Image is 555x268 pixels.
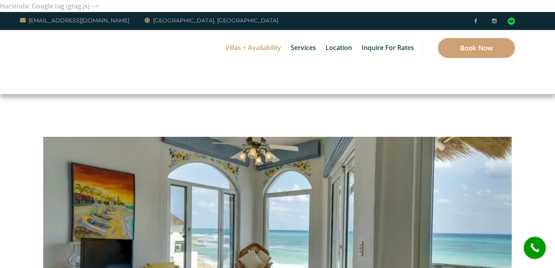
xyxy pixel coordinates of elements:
[221,30,285,66] a: Villas + Availability
[20,16,129,25] a: [EMAIL_ADDRESS][DOMAIN_NAME]
[524,237,546,259] a: call
[508,18,515,25] div: Read traveler reviews on Tripadvisor
[526,239,544,257] i: call
[20,32,58,92] img: Awesome Logo
[322,30,356,66] a: Location
[358,30,418,66] a: Inquire for Rates
[508,18,515,25] img: Tripadvisor_logomark.svg
[438,38,515,58] a: Book Now
[287,30,320,66] a: Services
[145,16,278,25] a: [GEOGRAPHIC_DATA], [GEOGRAPHIC_DATA]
